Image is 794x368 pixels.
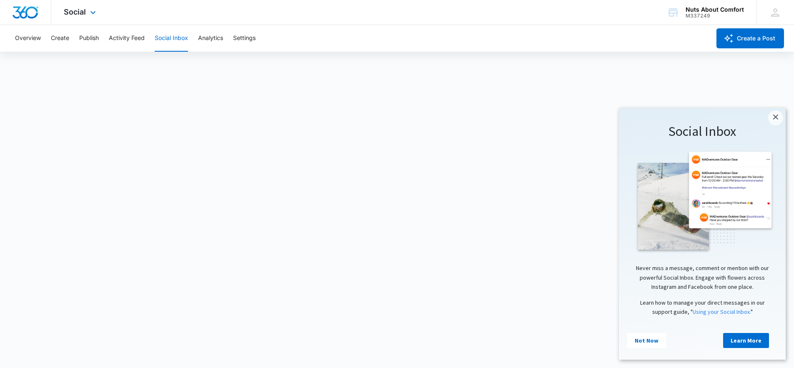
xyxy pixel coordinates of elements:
p: Never miss a message, comment or mention with our powerful Social Inbox. Engage with flowers acro... [8,155,158,183]
span: Social [64,8,86,16]
h1: Social Inbox [8,15,158,33]
a: Learn More [104,225,150,240]
div: account id [686,13,744,19]
button: Analytics [198,25,223,52]
a: Not Now [8,225,47,240]
button: Overview [15,25,41,52]
button: Social Inbox [155,25,188,52]
button: Create [51,25,69,52]
a: Using your Social Inbox. [74,200,132,208]
button: Activity Feed [109,25,145,52]
button: Settings [233,25,256,52]
button: Create a Post [716,28,784,48]
a: Close modal [149,3,164,18]
div: account name [686,6,744,13]
button: Publish [79,25,99,52]
p: Learn how to manage your direct messages in our support guide, " " [8,190,158,209]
